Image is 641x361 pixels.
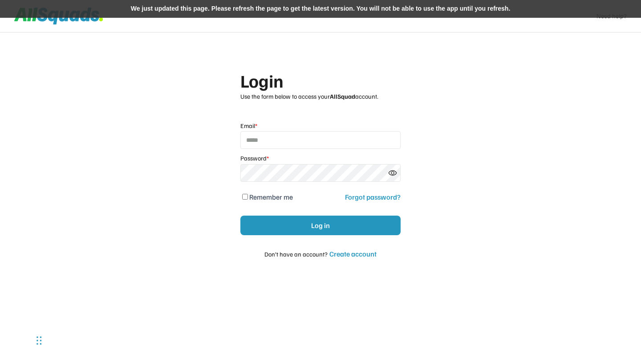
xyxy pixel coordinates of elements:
[240,92,401,100] div: Use the form below to access your account.
[264,249,328,259] div: Don’t have an account?
[345,193,401,201] div: Forgot password?
[240,154,269,162] div: Password
[249,193,293,201] label: Remember me
[240,70,401,91] div: Login
[330,92,355,100] strong: AllSquad
[240,122,257,130] div: Email
[240,216,401,235] button: Log in
[329,249,377,258] div: Create account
